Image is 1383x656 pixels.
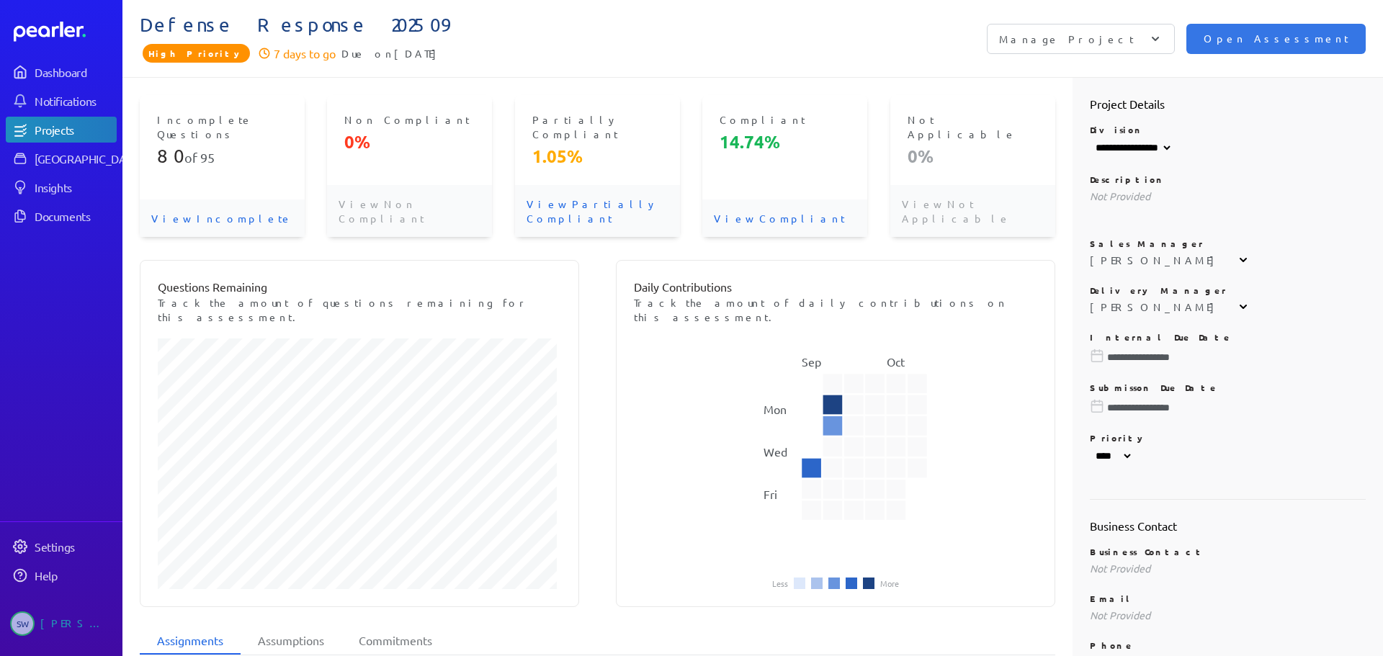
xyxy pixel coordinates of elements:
[35,94,115,108] div: Notifications
[720,112,850,127] p: Compliant
[532,112,663,141] p: Partially Compliant
[999,32,1134,46] p: Manage Project
[1090,400,1366,415] input: Please choose a due date
[341,45,444,62] span: Due on [DATE]
[908,145,1038,168] p: 0%
[341,627,449,655] li: Commitments
[6,606,117,642] a: SW[PERSON_NAME]
[35,568,115,583] div: Help
[35,65,115,79] div: Dashboard
[14,22,117,42] a: Dashboard
[1090,253,1222,267] div: [PERSON_NAME]
[1090,300,1222,314] div: [PERSON_NAME]
[908,112,1038,141] p: Not Applicable
[764,402,787,416] text: Mon
[35,151,142,166] div: [GEOGRAPHIC_DATA]
[6,203,117,229] a: Documents
[40,611,112,636] div: [PERSON_NAME]
[1090,350,1366,364] input: Please choose a due date
[344,112,475,127] p: Non Compliant
[1204,31,1348,47] span: Open Assessment
[720,130,850,153] p: 14.74%
[1090,517,1366,534] h2: Business Contact
[140,627,241,655] li: Assignments
[1090,189,1150,202] span: Not Provided
[634,278,1037,295] p: Daily Contributions
[1090,124,1366,135] p: Division
[35,180,115,194] div: Insights
[143,44,250,63] span: Priority
[274,45,336,62] p: 7 days to go
[6,59,117,85] a: Dashboard
[35,209,115,223] div: Documents
[200,150,215,165] span: 95
[772,579,788,588] li: Less
[6,534,117,560] a: Settings
[515,185,680,237] p: View Partially Compliant
[1090,639,1366,651] p: Phone
[157,145,184,167] span: 80
[1090,608,1150,621] span: Not Provided
[1186,24,1366,54] button: Open Assessment
[532,145,663,168] p: 1.05%
[1090,546,1366,557] p: Business Contact
[140,199,305,237] p: View Incomplete
[886,354,905,369] text: Oct
[344,130,475,153] p: 0%
[140,14,753,37] span: Defense Response 202509
[35,122,115,137] div: Projects
[890,185,1055,237] p: View Not Applicable
[1090,284,1366,296] p: Delivery Manager
[1090,382,1366,393] p: Submisson Due Date
[6,174,117,200] a: Insights
[157,112,287,141] p: Incomplete Questions
[158,278,561,295] p: Questions Remaining
[10,611,35,636] span: Steve Whittington
[157,145,287,168] p: of
[1090,95,1366,112] h2: Project Details
[1090,562,1150,575] span: Not Provided
[241,627,341,655] li: Assumptions
[6,88,117,114] a: Notifications
[702,199,867,237] p: View Compliant
[1090,238,1366,249] p: Sales Manager
[1090,331,1366,343] p: Internal Due Date
[327,185,492,237] p: View Non Compliant
[35,539,115,554] div: Settings
[802,354,821,369] text: Sep
[1090,174,1366,185] p: Description
[764,487,777,501] text: Fri
[1090,593,1366,604] p: Email
[764,444,787,459] text: Wed
[6,145,117,171] a: [GEOGRAPHIC_DATA]
[880,579,899,588] li: More
[158,295,561,324] p: Track the amount of questions remaining for this assessment.
[634,295,1037,324] p: Track the amount of daily contributions on this assessment.
[6,117,117,143] a: Projects
[1090,432,1366,444] p: Priority
[6,562,117,588] a: Help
